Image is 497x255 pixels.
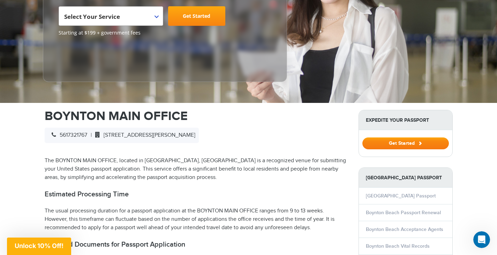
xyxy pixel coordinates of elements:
[45,157,348,182] p: The BOYNTON MAIN OFFICE, located in [GEOGRAPHIC_DATA], [GEOGRAPHIC_DATA] is a recognized venue fo...
[64,9,156,29] span: Select Your Service
[15,242,63,249] span: Unlock 10% Off!
[366,193,436,199] a: [GEOGRAPHIC_DATA] Passport
[92,132,195,138] span: [STREET_ADDRESS][PERSON_NAME]
[362,140,449,146] a: Get Started
[366,210,441,216] a: Boynton Beach Passport Renewal
[168,6,225,26] a: Get Started
[359,110,452,130] strong: Expedite Your Passport
[7,238,71,255] div: Unlock 10% Off!
[366,243,430,249] a: Boynton Beach Vital Records
[366,226,443,232] a: Boynton Beach Acceptance Agents
[48,132,87,138] span: 5617321767
[59,6,163,26] span: Select Your Service
[59,40,111,75] iframe: Customer reviews powered by Trustpilot
[45,207,348,232] p: The usual processing duration for a passport application at the BOYNTON MAIN OFFICE ranges from 9...
[45,110,348,122] h1: BOYNTON MAIN OFFICE
[359,168,452,188] strong: [GEOGRAPHIC_DATA] Passport
[362,137,449,149] button: Get Started
[64,13,120,21] span: Select Your Service
[59,29,271,36] span: Starting at $199 + government fees
[473,231,490,248] iframe: Intercom live chat
[45,128,199,143] div: |
[45,190,348,198] h2: Estimated Processing Time
[45,240,348,249] h2: Required Documents for Passport Application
